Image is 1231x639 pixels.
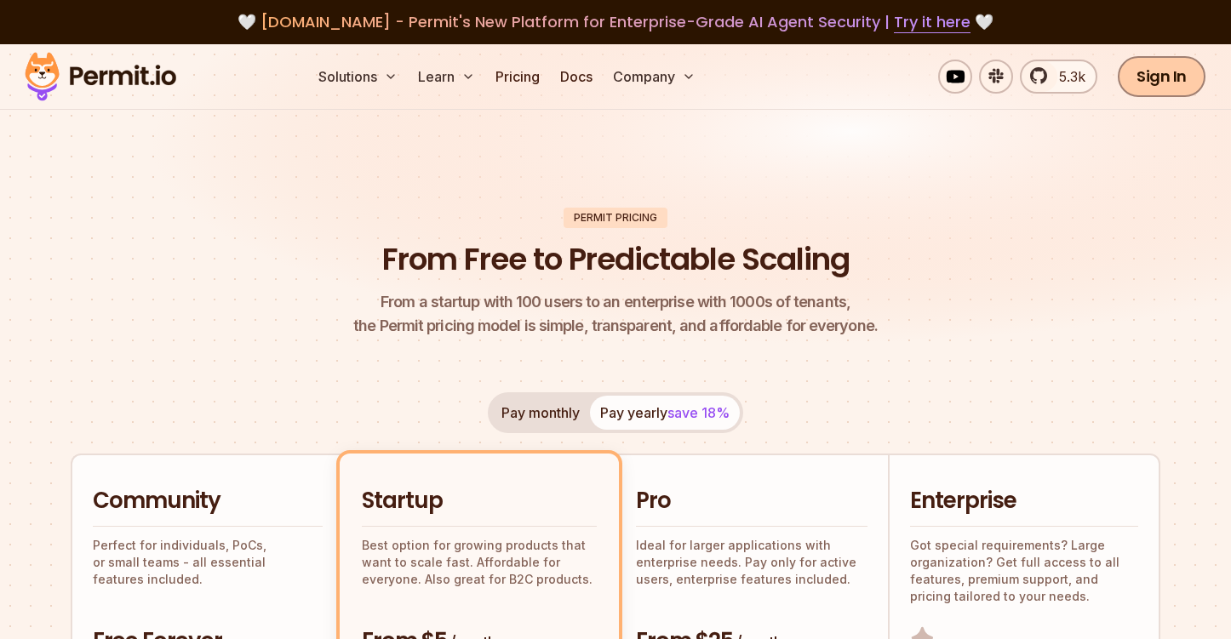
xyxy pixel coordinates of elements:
div: 🤍 🤍 [41,10,1190,34]
a: Pricing [489,60,547,94]
p: Got special requirements? Large organization? Get full access to all features, premium support, a... [910,537,1138,605]
p: Perfect for individuals, PoCs, or small teams - all essential features included. [93,537,323,588]
button: Pay monthly [491,396,590,430]
h2: Pro [636,486,867,516]
span: From a startup with 100 users to an enterprise with 1000s of tenants, [353,290,878,314]
button: Solutions [312,60,404,94]
h1: From Free to Predictable Scaling [382,238,850,281]
h2: Enterprise [910,486,1138,516]
h2: Startup [362,486,597,516]
a: Sign In [1118,56,1205,97]
a: Try it here [894,11,970,33]
h2: Community [93,486,323,516]
span: [DOMAIN_NAME] - Permit's New Platform for Enterprise-Grade AI Agent Security | [261,11,970,32]
button: Learn [411,60,482,94]
a: Docs [553,60,599,94]
button: Company [606,60,702,94]
p: the Permit pricing model is simple, transparent, and affordable for everyone. [353,290,878,338]
p: Best option for growing products that want to scale fast. Affordable for everyone. Also great for... [362,537,597,588]
div: Permit Pricing [564,208,667,228]
span: 5.3k [1049,66,1085,87]
a: 5.3k [1020,60,1097,94]
p: Ideal for larger applications with enterprise needs. Pay only for active users, enterprise featur... [636,537,867,588]
img: Permit logo [17,48,184,106]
